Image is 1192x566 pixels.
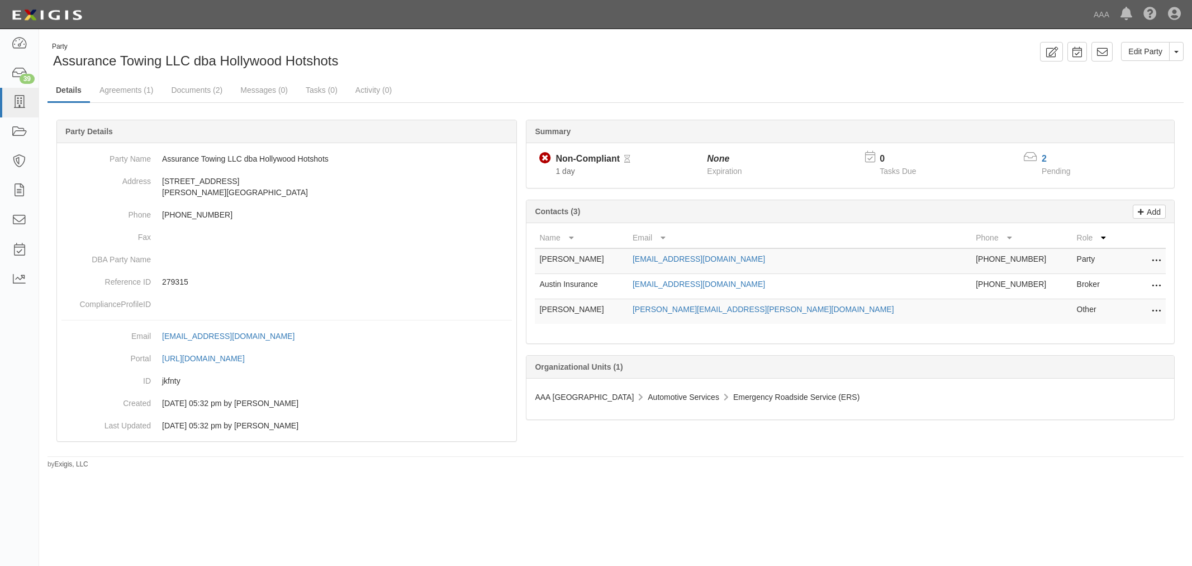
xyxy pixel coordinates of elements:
dt: Reference ID [61,271,151,287]
i: None [707,154,729,163]
div: [EMAIL_ADDRESS][DOMAIN_NAME] [162,331,295,342]
a: Tasks (0) [297,79,346,101]
img: logo-5460c22ac91f19d4615b14bd174203de0afe785f0fc80cf4dbbc73dc1793850b.png [8,5,86,25]
a: Details [48,79,90,103]
div: Assurance Towing LLC dba Hollywood Hotshots [48,42,607,70]
div: Party [52,42,339,51]
i: Help Center - Complianz [1143,8,1157,21]
a: Documents (2) [163,79,231,101]
a: Activity (0) [347,79,400,101]
b: Summary [535,127,571,136]
a: Edit Party [1121,42,1170,61]
a: [EMAIL_ADDRESS][DOMAIN_NAME] [633,254,765,263]
td: Party [1072,248,1121,274]
a: Messages (0) [232,79,296,101]
b: Organizational Units (1) [535,362,623,371]
th: Email [628,228,971,248]
i: Non-Compliant [539,153,551,164]
dd: jkfnty [61,370,512,392]
b: Contacts (3) [535,207,580,216]
dt: Fax [61,226,151,243]
td: Other [1072,299,1121,324]
td: Austin Insurance [535,274,628,299]
span: Tasks Due [880,167,916,176]
a: [PERSON_NAME][EMAIL_ADDRESS][PERSON_NAME][DOMAIN_NAME] [633,305,894,314]
dt: Address [61,170,151,187]
dd: 09/16/2025 05:32 pm by Benjamin Tully [61,414,512,437]
a: Exigis, LLC [55,460,88,468]
td: [PHONE_NUMBER] [971,248,1072,274]
dd: 09/16/2025 05:32 pm by Benjamin Tully [61,392,512,414]
span: AAA [GEOGRAPHIC_DATA] [535,393,634,402]
b: Party Details [65,127,113,136]
dt: Created [61,392,151,409]
span: Expiration [707,167,742,176]
span: Automotive Services [648,393,719,402]
span: Pending [1042,167,1070,176]
div: 39 [20,74,35,84]
small: by [48,460,88,469]
dd: [STREET_ADDRESS] [PERSON_NAME][GEOGRAPHIC_DATA] [61,170,512,204]
dt: Last Updated [61,414,151,431]
th: Phone [971,228,1072,248]
div: Non-Compliant [555,153,620,166]
dt: ID [61,370,151,386]
span: Since 09/16/2025 [555,167,574,176]
span: Assurance Towing LLC dba Hollywood Hotshots [53,53,339,68]
a: Add [1133,205,1166,219]
th: Name [535,228,628,248]
td: [PHONE_NUMBER] [971,274,1072,299]
dd: Assurance Towing LLC dba Hollywood Hotshots [61,148,512,170]
dt: Portal [61,347,151,364]
td: [PERSON_NAME] [535,299,628,324]
dt: Party Name [61,148,151,164]
p: 279315 [162,276,512,287]
i: Pending Review [624,155,630,163]
dt: Phone [61,204,151,220]
td: Broker [1072,274,1121,299]
dd: [PHONE_NUMBER] [61,204,512,226]
a: [EMAIL_ADDRESS][DOMAIN_NAME] [162,332,307,341]
th: Role [1072,228,1121,248]
p: Add [1144,205,1161,218]
a: [URL][DOMAIN_NAME] [162,354,257,363]
a: AAA [1088,3,1115,26]
a: [EMAIL_ADDRESS][DOMAIN_NAME] [633,280,765,289]
a: 2 [1042,154,1047,163]
span: Emergency Roadside Service (ERS) [733,393,859,402]
dt: ComplianceProfileID [61,293,151,310]
dt: Email [61,325,151,342]
a: Agreements (1) [91,79,162,101]
td: [PERSON_NAME] [535,248,628,274]
dt: DBA Party Name [61,248,151,265]
p: 0 [880,153,930,166]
